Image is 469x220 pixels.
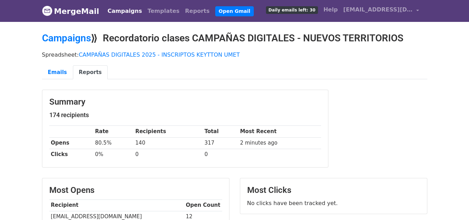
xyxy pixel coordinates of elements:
td: 0 [203,149,238,160]
th: Clicks [49,149,93,160]
a: MergeMail [42,4,99,18]
th: Recipients [134,126,203,137]
h3: Most Opens [49,185,222,195]
h3: Summary [49,97,321,107]
td: 0% [93,149,134,160]
th: Open Count [184,199,222,211]
img: MergeMail logo [42,6,52,16]
td: 140 [134,137,203,149]
a: CAMPAÑAS DIGITALES 2025 - INSCRIPTOS KEYTTON UMET [79,51,240,58]
td: 0 [134,149,203,160]
span: Daily emails left: 30 [266,6,318,14]
h3: Most Clicks [247,185,420,195]
th: Rate [93,126,134,137]
a: Templates [145,4,182,18]
th: Opens [49,137,93,149]
a: Reports [73,65,108,80]
a: Campaigns [42,32,91,44]
th: Most Recent [238,126,321,137]
a: Help [321,3,341,17]
h5: 174 recipients [49,111,321,119]
td: 317 [203,137,238,149]
th: Total [203,126,238,137]
a: Campaigns [105,4,145,18]
h2: ⟫ Recordatorio clases CAMPAÑAS DIGITALES - NUEVOS TERRITORIOS [42,32,427,44]
p: No clicks have been tracked yet. [247,199,420,207]
a: [EMAIL_ADDRESS][DOMAIN_NAME] [341,3,422,19]
a: Reports [182,4,212,18]
p: Spreadsheet: [42,51,427,58]
td: 80.5% [93,137,134,149]
a: Emails [42,65,73,80]
th: Recipient [49,199,184,211]
span: [EMAIL_ADDRESS][DOMAIN_NAME] [343,6,413,14]
a: Open Gmail [215,6,254,16]
a: Daily emails left: 30 [263,3,320,17]
td: 2 minutes ago [238,137,321,149]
